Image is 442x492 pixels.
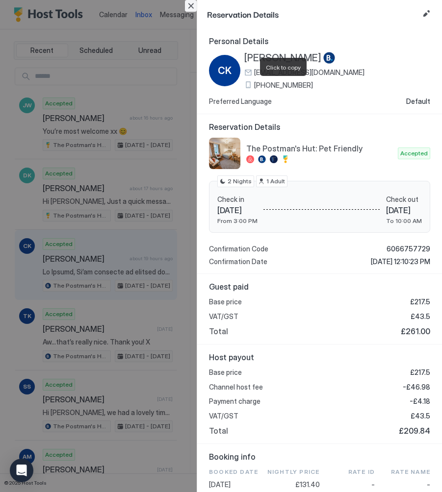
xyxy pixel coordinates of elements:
button: Edit reservation [420,8,432,20]
span: Total [209,426,228,436]
span: 6066757729 [387,245,430,253]
span: VAT/GST [209,312,238,321]
span: Rate Name [391,467,430,476]
span: Guest paid [209,282,430,292]
span: Check out [386,195,422,204]
span: [PHONE_NUMBER] [254,81,313,90]
span: Rate ID [348,467,375,476]
span: -£4.18 [410,397,430,406]
span: [DATE] [386,205,422,215]
span: £43.5 [411,312,430,321]
span: Confirmation Date [209,257,267,266]
span: Preferred Language [209,97,272,106]
span: The Postman's Hut: Pet Friendly [246,144,394,153]
span: [PERSON_NAME] [244,52,321,64]
span: Nightly Price [267,467,320,476]
span: £217.5 [410,368,430,377]
span: To 10:00 AM [386,217,422,224]
span: £209.84 [399,426,430,436]
span: Accepted [400,149,428,158]
span: £217.5 [410,297,430,306]
span: From 3:00 PM [217,217,258,224]
span: 1 Adult [266,177,285,186]
span: Host payout [209,352,430,362]
span: Reservation Details [207,8,418,20]
span: - [371,480,375,489]
div: Open Intercom Messenger [10,459,33,482]
span: Default [406,97,430,106]
span: £131.40 [295,480,320,489]
span: Booked Date [209,467,264,476]
span: Base price [209,368,242,377]
span: [EMAIL_ADDRESS][DOMAIN_NAME] [254,68,364,77]
span: [DATE] [209,480,264,489]
span: 2 Nights [228,177,252,186]
span: Channel host fee [209,383,263,392]
span: Payment charge [209,397,260,406]
span: Base price [209,297,242,306]
span: £261.00 [401,326,430,336]
span: - [427,480,430,489]
span: Personal Details [209,36,430,46]
div: listing image [209,138,240,169]
span: Booking info [209,452,430,462]
span: [DATE] 12:10:23 PM [371,257,430,266]
span: CK [218,63,232,78]
span: [DATE] [217,205,258,215]
span: VAT/GST [209,412,238,420]
span: Confirmation Code [209,245,268,253]
span: Reservation Details [209,122,430,132]
span: Total [209,326,228,336]
span: Check in [217,195,258,204]
span: -£46.98 [403,383,430,392]
span: £43.5 [411,412,430,420]
span: Click to copy [266,64,301,71]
